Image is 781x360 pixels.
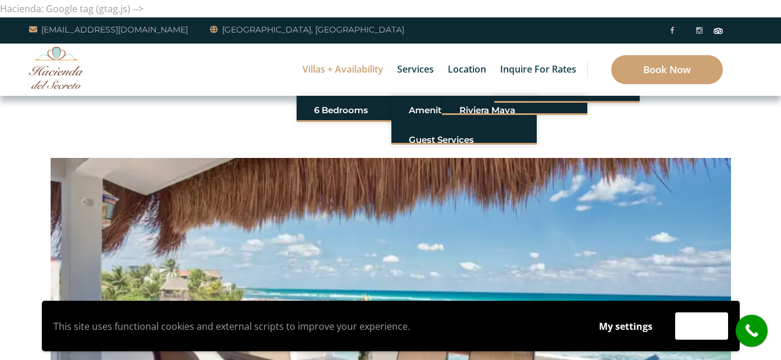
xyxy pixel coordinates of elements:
[512,100,622,121] a: Standard Inquiry
[442,44,492,96] a: Location
[314,100,425,121] a: 6 Bedrooms
[409,100,519,121] a: Amenities of Our Resort
[54,318,576,335] p: This site uses functional cookies and external scripts to improve your experience.
[494,44,582,96] a: Inquire for Rates
[736,315,768,347] a: call
[210,23,404,37] a: [GEOGRAPHIC_DATA], [GEOGRAPHIC_DATA]
[29,46,84,89] img: Awesome Logo
[29,23,188,37] a: [EMAIL_ADDRESS][DOMAIN_NAME]
[459,100,570,121] a: Riviera Maya
[391,44,440,96] a: Services
[739,318,765,344] i: call
[611,55,723,84] a: Book Now
[409,129,519,150] a: Guest Services
[714,28,723,34] img: Tripadvisor_logomark.svg
[675,312,728,340] button: Accept
[297,44,389,96] a: Villas + Availability
[588,313,664,340] button: My settings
